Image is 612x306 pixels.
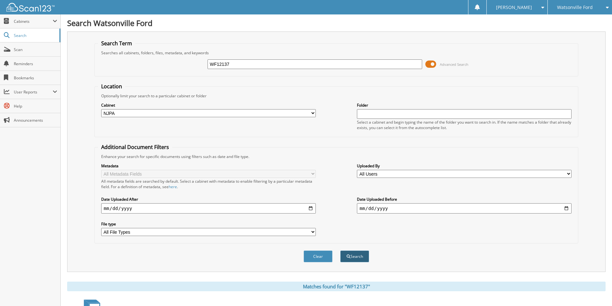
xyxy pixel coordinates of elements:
img: scan123-logo-white.svg [6,3,55,12]
span: User Reports [14,89,53,95]
div: Enhance your search for specific documents using filters such as date and file type. [98,154,575,159]
label: File type [101,221,316,227]
div: All metadata fields are searched by default. Select a cabinet with metadata to enable filtering b... [101,179,316,189]
legend: Additional Document Filters [98,144,172,151]
span: Advanced Search [440,62,468,67]
button: Clear [304,250,333,262]
span: Bookmarks [14,75,57,81]
input: start [101,203,316,214]
label: Uploaded By [357,163,572,169]
label: Metadata [101,163,316,169]
span: Cabinets [14,19,53,24]
legend: Location [98,83,125,90]
button: Search [340,250,369,262]
label: Cabinet [101,102,316,108]
span: [PERSON_NAME] [496,5,532,9]
span: Watsonville Ford [557,5,593,9]
label: Date Uploaded After [101,197,316,202]
input: end [357,203,572,214]
span: Announcements [14,118,57,123]
span: Scan [14,47,57,52]
div: Select a cabinet and begin typing the name of the folder you want to search in. If the name match... [357,119,572,130]
span: Reminders [14,61,57,66]
div: Searches all cabinets, folders, files, metadata, and keywords [98,50,575,56]
span: Help [14,103,57,109]
h1: Search Watsonville Ford [67,18,606,28]
a: here [169,184,177,189]
label: Folder [357,102,572,108]
div: Optionally limit your search to a particular cabinet or folder [98,93,575,99]
label: Date Uploaded Before [357,197,572,202]
span: Search [14,33,56,38]
legend: Search Term [98,40,135,47]
div: Matches found for "WF12137" [67,282,606,291]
